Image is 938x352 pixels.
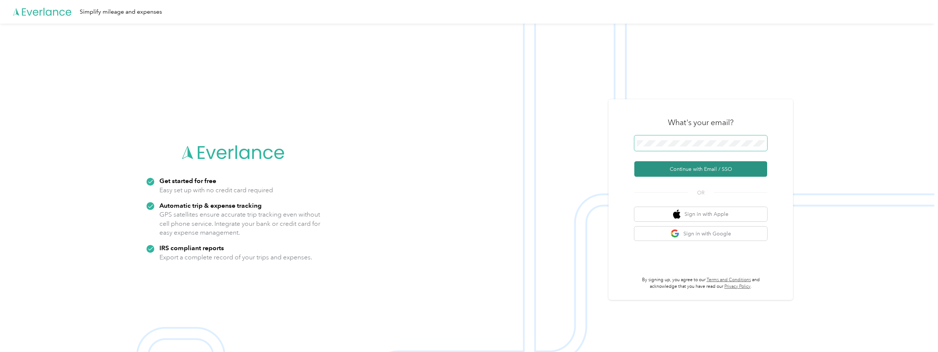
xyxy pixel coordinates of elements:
[80,7,162,17] div: Simplify mileage and expenses
[159,177,216,184] strong: Get started for free
[724,284,751,289] a: Privacy Policy
[670,229,680,238] img: google logo
[688,189,714,197] span: OR
[159,253,312,262] p: Export a complete record of your trips and expenses.
[634,207,767,221] button: apple logoSign in with Apple
[634,277,767,290] p: By signing up, you agree to our and acknowledge that you have read our .
[673,210,680,219] img: apple logo
[159,201,262,209] strong: Automatic trip & expense tracking
[668,117,734,128] h3: What's your email?
[634,227,767,241] button: google logoSign in with Google
[159,244,224,252] strong: IRS compliant reports
[159,210,321,237] p: GPS satellites ensure accurate trip tracking even without cell phone service. Integrate your bank...
[707,277,751,283] a: Terms and Conditions
[159,186,273,195] p: Easy set up with no credit card required
[634,161,767,177] button: Continue with Email / SSO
